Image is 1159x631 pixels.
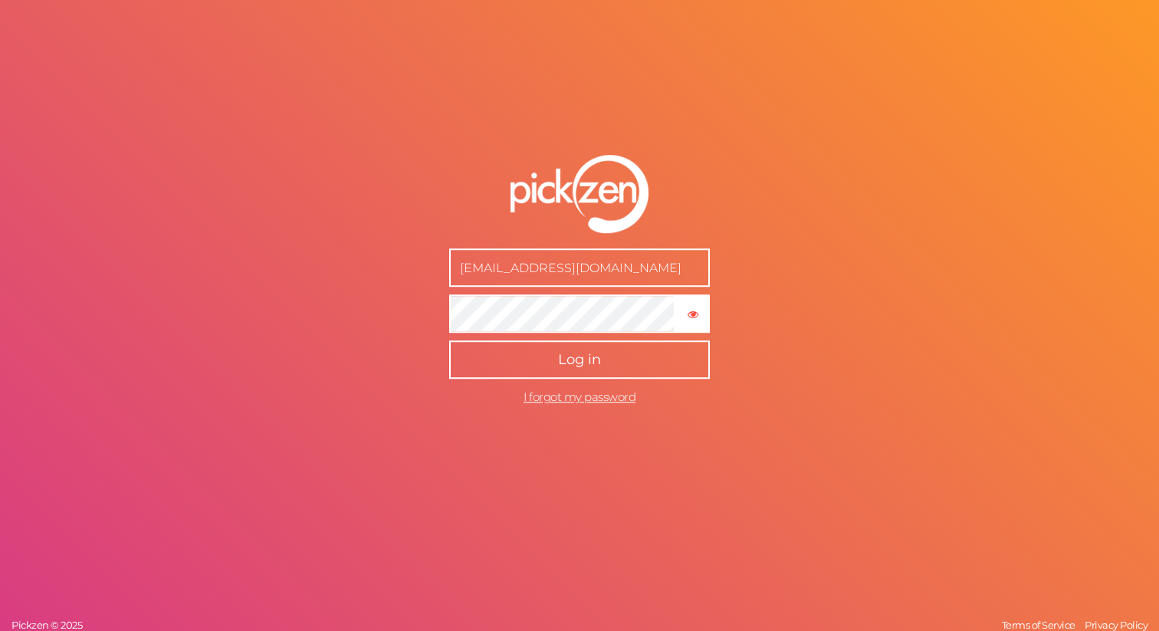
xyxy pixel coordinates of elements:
[1002,619,1075,631] span: Terms of Service
[511,156,648,234] img: pz-logo-white.png
[1081,619,1151,631] a: Privacy Policy
[998,619,1079,631] a: Terms of Service
[449,248,710,287] input: E-mail
[8,619,86,631] a: Pickzen © 2025
[558,351,601,368] span: Log in
[1085,619,1148,631] span: Privacy Policy
[449,340,710,379] button: Log in
[524,389,635,404] a: I forgot my password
